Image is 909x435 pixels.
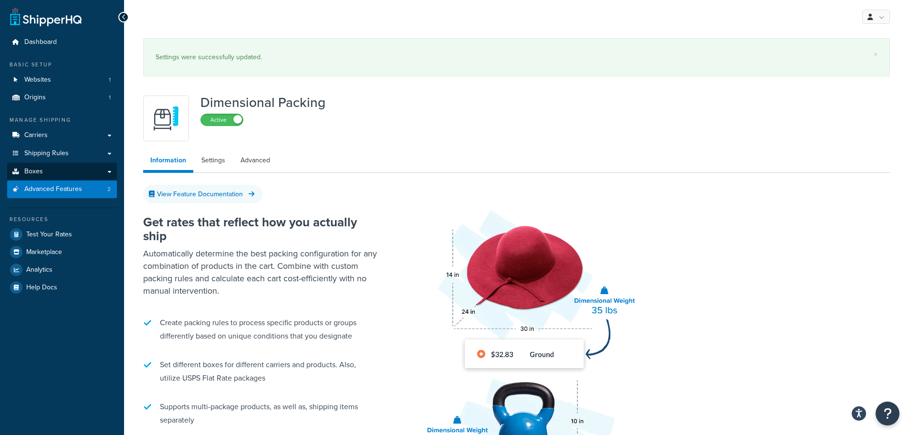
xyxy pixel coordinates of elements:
[7,89,117,106] a: Origins1
[7,71,117,89] li: Websites
[24,94,46,102] span: Origins
[7,279,117,296] a: Help Docs
[201,114,243,126] label: Active
[143,151,193,173] a: Information
[26,248,62,256] span: Marketplace
[109,76,111,84] span: 1
[7,180,117,198] a: Advanced Features2
[194,151,232,170] a: Settings
[24,149,69,158] span: Shipping Rules
[7,61,117,69] div: Basic Setup
[7,116,117,124] div: Manage Shipping
[26,284,57,292] span: Help Docs
[143,395,382,432] li: Supports multi-package products, as well as, shipping items separately
[874,51,878,58] a: ×
[7,215,117,223] div: Resources
[7,244,117,261] a: Marketplace
[143,185,262,203] a: View Feature Documentation
[149,102,183,135] img: DTVBYsAAAAAASUVORK5CYII=
[200,95,325,110] h1: Dimensional Packing
[7,163,117,180] a: Boxes
[7,145,117,162] a: Shipping Rules
[24,168,43,176] span: Boxes
[24,38,57,46] span: Dashboard
[143,247,382,297] p: Automatically determine the best packing configuration for any combination of products in the car...
[107,185,111,193] span: 2
[7,127,117,144] a: Carriers
[7,89,117,106] li: Origins
[26,266,52,274] span: Analytics
[24,131,48,139] span: Carriers
[876,402,899,425] button: Open Resource Center
[7,261,117,278] a: Analytics
[7,71,117,89] a: Websites1
[7,180,117,198] li: Advanced Features
[24,76,51,84] span: Websites
[233,151,277,170] a: Advanced
[7,33,117,51] a: Dashboard
[156,51,878,64] div: Settings were successfully updated.
[143,215,382,243] h2: Get rates that reflect how you actually ship
[143,353,382,390] li: Set different boxes for different carriers and products. Also, utilize USPS Flat Rate packages
[109,94,111,102] span: 1
[143,311,382,348] li: Create packing rules to process specific products or groups differently based on unique condition...
[7,226,117,243] a: Test Your Rates
[26,231,72,239] span: Test Your Rates
[24,185,82,193] span: Advanced Features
